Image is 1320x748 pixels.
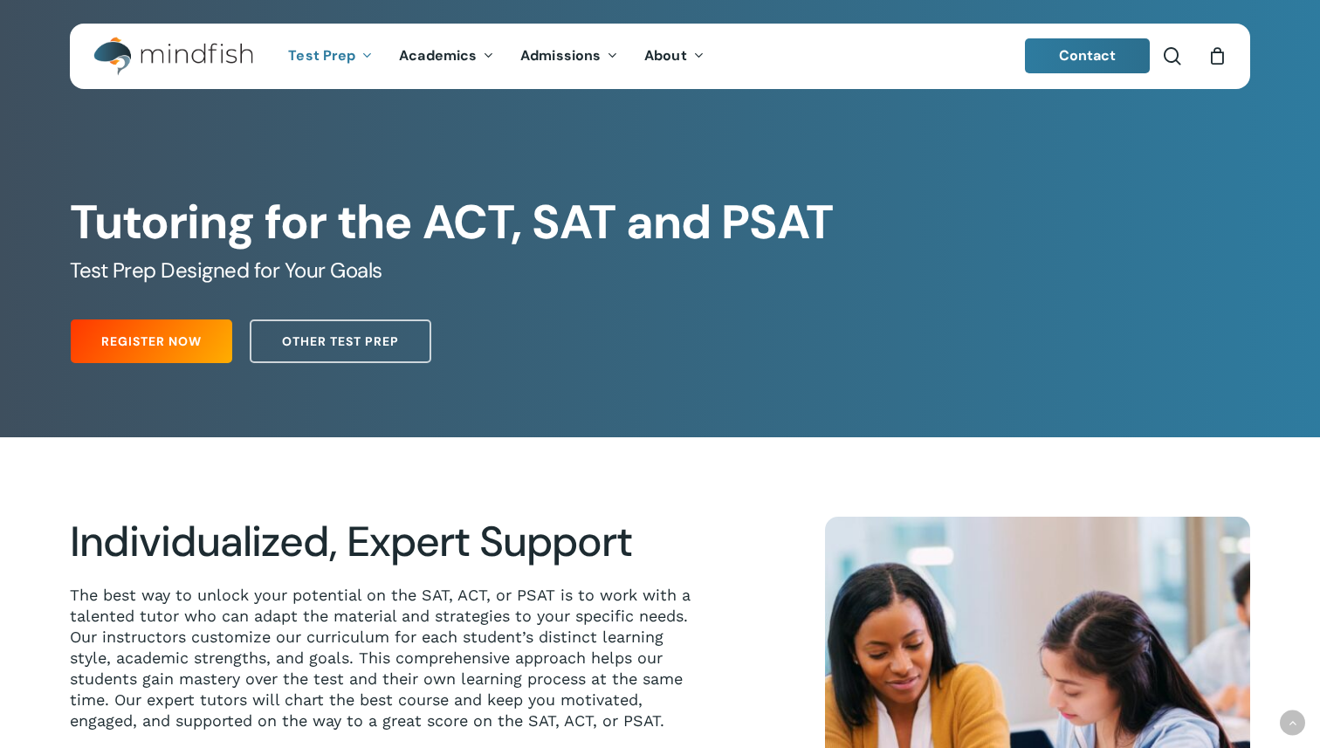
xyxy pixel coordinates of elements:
span: Test Prep [288,46,355,65]
span: Academics [399,46,477,65]
a: Cart [1207,46,1227,65]
span: Register Now [101,333,202,350]
h5: Test Prep Designed for Your Goals [70,257,1249,285]
a: Admissions [507,49,631,64]
span: Other Test Prep [282,333,399,350]
a: Register Now [71,319,232,363]
nav: Main Menu [275,24,717,89]
a: Academics [386,49,507,64]
header: Main Menu [70,24,1250,89]
p: The best way to unlock your potential on the SAT, ACT, or PSAT is to work with a talented tutor w... [70,585,703,731]
a: Other Test Prep [250,319,431,363]
a: Test Prep [275,49,386,64]
iframe: Chatbot [925,619,1296,724]
h2: Individualized, Expert Support [70,517,703,567]
span: Admissions [520,46,601,65]
a: Contact [1025,38,1151,73]
span: About [644,46,687,65]
h1: Tutoring for the ACT, SAT and PSAT [70,195,1249,250]
a: About [631,49,718,64]
span: Contact [1059,46,1117,65]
